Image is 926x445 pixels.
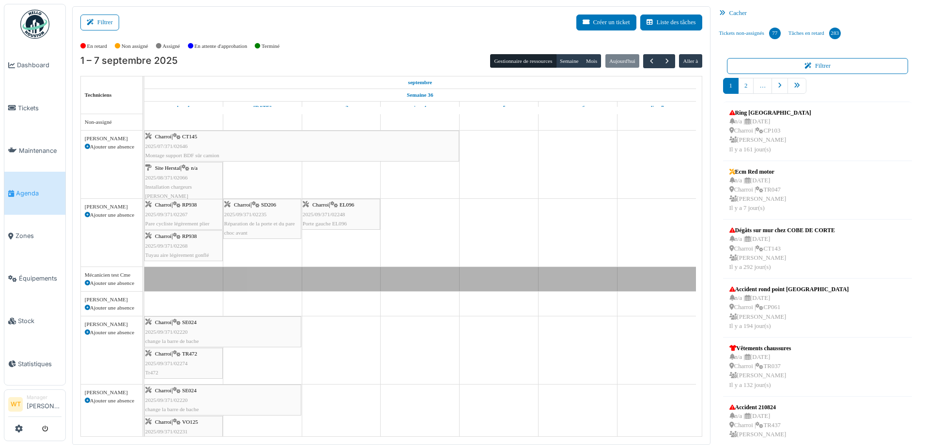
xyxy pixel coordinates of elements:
[640,15,702,30] a: Liste des tâches
[155,319,171,325] span: Charroi
[85,143,139,151] div: Ajouter une absence
[19,274,62,283] span: Équipements
[145,221,210,226] span: Pare cycliste légèrement plier
[4,300,65,342] a: Stock
[262,42,279,50] label: Terminé
[145,163,222,201] div: |
[643,54,659,68] button: Précédent
[122,42,148,50] label: Non assigné
[568,102,587,114] a: 6 septembre 2025
[8,394,62,417] a: WT Manager[PERSON_NAME]
[769,28,781,39] div: 77
[659,54,675,68] button: Suivant
[404,89,435,101] a: Semaine 36
[18,316,62,326] span: Stock
[16,189,62,198] span: Agenda
[87,42,107,50] label: En retard
[303,200,379,228] div: |
[261,202,276,208] span: SD206
[85,271,139,279] div: Mécanicien test Cme
[332,102,351,114] a: 3 septembre 2025
[729,167,787,176] div: Ecm Red motor
[145,184,192,199] span: Installation chargeurs [PERSON_NAME]
[727,165,789,216] a: Ecm Red motor n/a |[DATE] Charroi |TR047 [PERSON_NAME]Il y a 7 jour(s)
[145,329,188,335] span: 2025/09/371/02220
[145,406,199,412] span: change la barre de bache
[727,58,909,74] button: Filtrer
[406,76,435,89] a: 1 septembre 2025
[727,106,814,157] a: Ring [GEOGRAPHIC_DATA] n/a |[DATE] Charroi |CP103 [PERSON_NAME]Il y a 161 jour(s)
[224,200,300,237] div: |
[490,102,508,114] a: 5 septembre 2025
[163,42,180,50] label: Assigné
[182,351,197,356] span: TR472
[182,202,197,208] span: RP938
[85,296,139,304] div: [PERSON_NAME]
[4,257,65,300] a: Équipements
[727,341,794,392] a: Vêtements chaussures n/a |[DATE] Charroi |TR037 [PERSON_NAME]Il y a 132 jour(s)
[155,233,171,239] span: Charroi
[4,87,65,129] a: Tickets
[182,419,198,425] span: VO125
[729,353,791,390] div: n/a | [DATE] Charroi | TR037 [PERSON_NAME] Il y a 132 jour(s)
[144,268,173,277] span: Vacances
[155,133,171,139] span: Charroi
[729,294,849,331] div: n/a | [DATE] Charroi | CP061 [PERSON_NAME] Il y a 194 jour(s)
[145,152,219,158] span: Montage support BDF sûr camion
[727,282,851,333] a: Accident rond point [GEOGRAPHIC_DATA] n/a |[DATE] Charroi |CP061 [PERSON_NAME]Il y a 194 jour(s)
[145,200,222,228] div: |
[829,28,841,39] div: 283
[175,102,193,114] a: 1 septembre 2025
[85,279,139,287] div: Ajouter une absence
[145,232,222,260] div: |
[155,419,171,425] span: Charroi
[145,211,188,217] span: 2025/09/371/02267
[738,78,754,94] a: 2
[729,226,835,235] div: Dégâts sur mur chez COBE DE CORTE
[4,129,65,172] a: Maintenance
[155,351,171,356] span: Charroi
[85,134,139,143] div: [PERSON_NAME]
[191,165,198,171] span: n/a
[729,403,787,412] div: Accident 210824
[18,104,62,113] span: Tickets
[729,344,791,353] div: Vêtements chaussures
[145,397,188,403] span: 2025/09/371/02220
[785,20,845,46] a: Tâches en retard
[4,44,65,87] a: Dashboard
[80,55,178,67] h2: 1 – 7 septembre 2025
[20,10,49,39] img: Badge_color-CXgf-gQk.svg
[4,215,65,257] a: Zones
[85,203,139,211] div: [PERSON_NAME]
[715,20,785,46] a: Tickets non-assignés
[85,388,139,397] div: [PERSON_NAME]
[145,175,188,180] span: 2025/08/371/02066
[729,285,849,294] div: Accident rond point [GEOGRAPHIC_DATA]
[85,92,112,98] span: Techniciens
[27,394,62,415] li: [PERSON_NAME]
[312,202,329,208] span: Charroi
[145,243,188,249] span: 2025/09/371/02268
[85,320,139,328] div: [PERSON_NAME]
[303,221,347,226] span: Porte gauche EL096
[85,211,139,219] div: Ajouter une absence
[727,223,837,274] a: Dégâts sur mur chez COBE DE CORTE n/a |[DATE] Charroi |CT143 [PERSON_NAME]Il y a 292 jour(s)
[15,231,62,240] span: Zones
[80,15,119,30] button: Filtrer
[145,386,300,414] div: |
[582,54,602,68] button: Mois
[723,78,912,102] nav: pager
[4,172,65,214] a: Agenda
[182,387,197,393] span: SE024
[8,397,23,412] li: WT
[155,202,171,208] span: Charroi
[753,78,772,94] a: …
[729,117,811,154] div: n/a | [DATE] Charroi | CP103 [PERSON_NAME] Il y a 161 jour(s)
[576,15,636,30] button: Créer un ticket
[340,202,354,208] span: EL096
[85,304,139,312] div: Ajouter une absence
[18,359,62,369] span: Statistiques
[303,211,345,217] span: 2025/09/371/02248
[182,319,197,325] span: SE024
[85,118,139,126] div: Non-assigné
